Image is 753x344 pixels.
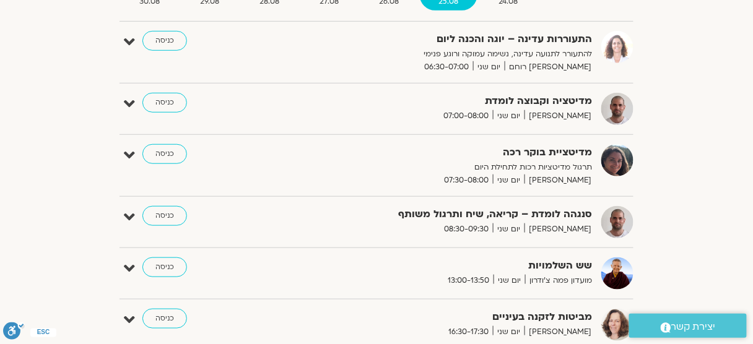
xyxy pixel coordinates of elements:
a: כניסה [142,93,187,113]
span: [PERSON_NAME] [524,325,592,338]
strong: מדיטציה וקבוצה לומדת [289,93,592,110]
span: יום שני [494,274,525,287]
p: תרגול מדיטציות רכות לתחילת היום [289,161,592,174]
span: 07:30-08:00 [440,174,493,187]
span: 08:30-09:30 [440,223,493,236]
strong: סנגהה לומדת – קריאה, שיח ותרגול משותף [289,206,592,223]
span: יום שני [493,110,524,123]
span: יום שני [493,174,524,187]
span: [PERSON_NAME] [524,110,592,123]
a: כניסה [142,206,187,226]
strong: מביטות לזקנה בעיניים [289,309,592,325]
span: [PERSON_NAME] [524,223,592,236]
a: כניסה [142,257,187,277]
span: 07:00-08:00 [439,110,493,123]
span: יום שני [493,223,524,236]
span: יום שני [493,325,524,338]
span: [PERSON_NAME] רוחם [505,61,592,74]
a: כניסה [142,144,187,164]
strong: שש השלמויות [289,257,592,274]
a: כניסה [142,31,187,51]
span: יום שני [473,61,505,74]
a: יצירת קשר [629,314,747,338]
strong: מדיטציית בוקר רכה [289,144,592,161]
a: כניסה [142,309,187,329]
strong: התעוררות עדינה – יוגה והכנה ליום [289,31,592,48]
span: 16:30-17:30 [444,325,493,338]
span: מועדון פמה צ'ודרון [525,274,592,287]
span: [PERSON_NAME] [524,174,592,187]
span: יצירת קשר [671,319,716,335]
p: להתעורר לתנועה עדינה, נשימה עמוקה ורוגע פנימי [289,48,592,61]
span: 06:30-07:00 [420,61,473,74]
span: 13:00-13:50 [443,274,494,287]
